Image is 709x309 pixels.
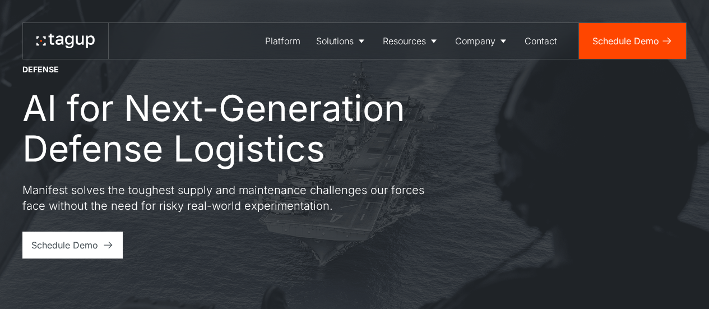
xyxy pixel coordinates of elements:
[525,34,557,48] div: Contact
[316,34,354,48] div: Solutions
[265,34,300,48] div: Platform
[22,232,123,259] a: Schedule Demo
[592,34,659,48] div: Schedule Demo
[257,23,308,59] a: Platform
[447,23,517,59] a: Company
[22,64,59,75] div: DEFENSE
[22,182,426,214] p: Manifest solves the toughest supply and maintenance challenges our forces face without the need f...
[375,23,447,59] a: Resources
[579,23,686,59] a: Schedule Demo
[455,34,495,48] div: Company
[383,34,426,48] div: Resources
[308,23,375,59] a: Solutions
[31,238,98,252] div: Schedule Demo
[517,23,565,59] a: Contact
[22,88,493,169] h1: AI for Next-Generation Defense Logistics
